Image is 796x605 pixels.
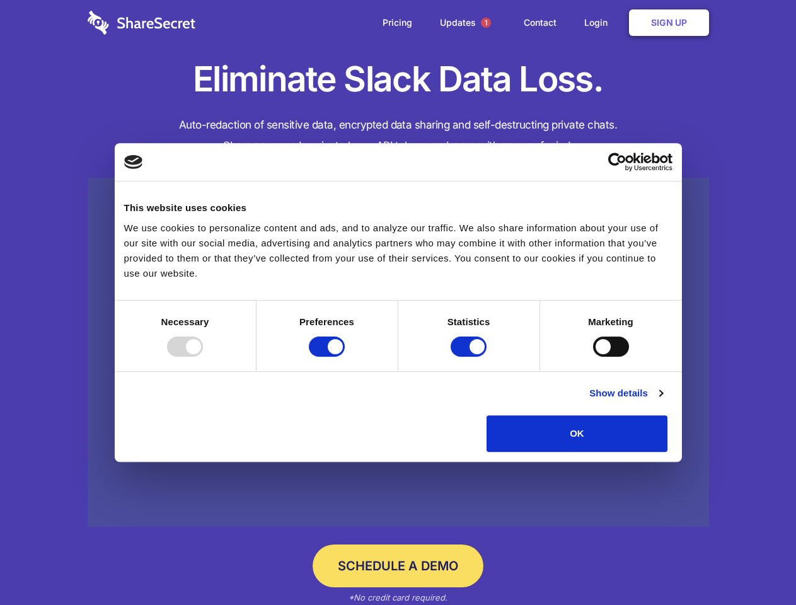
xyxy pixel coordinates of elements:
strong: Preferences [299,316,354,327]
a: Wistia video thumbnail [88,178,709,527]
img: logo [124,155,143,169]
a: Schedule a Demo [313,544,483,587]
a: Login [572,3,626,42]
span: 1 [481,18,491,28]
strong: Statistics [447,316,490,327]
em: *No credit card required. [349,592,447,602]
h4: Auto-redaction of sensitive data, encrypted data sharing and self-destructing private chats. Shar... [88,115,709,156]
img: logo-wordmark-white-trans-d4663122ce5f474addd5e946df7df03e33cb6a1c49d2221995e7729f52c070b2.svg [88,11,195,35]
div: We use cookies to personalize content and ads, and to analyze our traffic. We also share informat... [124,221,672,281]
a: Contact [511,3,569,42]
button: OK [487,415,667,452]
div: This website uses cookies [124,200,672,216]
a: Pricing [370,3,425,42]
a: Usercentrics Cookiebot - opens in a new window [562,153,672,171]
a: Show details [589,386,662,401]
strong: Necessary [161,316,209,327]
strong: Marketing [588,316,633,327]
a: Sign Up [629,9,709,36]
h1: Eliminate Slack Data Loss. [88,57,709,102]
